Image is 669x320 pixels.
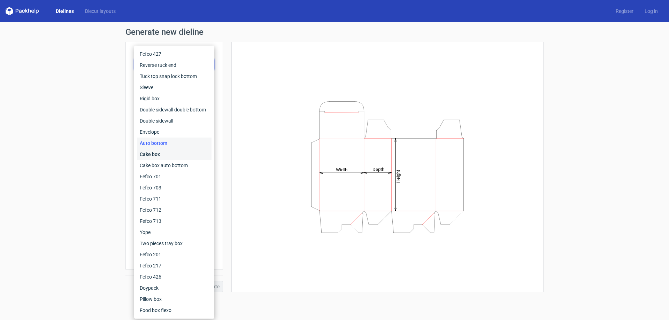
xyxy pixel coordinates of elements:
[137,282,212,294] div: Doypack
[137,71,212,82] div: Tuck top snap lock bottom
[639,8,663,15] a: Log in
[137,171,212,182] div: Fefco 701
[372,167,384,172] tspan: Depth
[137,238,212,249] div: Two pieces tray box
[137,227,212,238] div: Yope
[137,82,212,93] div: Sleeve
[137,160,212,171] div: Cake box auto bottom
[137,216,212,227] div: Fefco 713
[137,260,212,271] div: Fefco 217
[137,294,212,305] div: Pillow box
[137,115,212,126] div: Double sidewall
[137,126,212,138] div: Envelope
[137,182,212,193] div: Fefco 703
[79,8,121,15] a: Diecut layouts
[137,60,212,71] div: Reverse tuck end
[137,93,212,104] div: Rigid box
[50,8,79,15] a: Dielines
[336,167,347,172] tspan: Width
[610,8,639,15] a: Register
[137,249,212,260] div: Fefco 201
[137,48,212,60] div: Fefco 427
[137,104,212,115] div: Double sidewall double bottom
[137,305,212,316] div: Food box flexo
[395,170,401,182] tspan: Height
[137,193,212,204] div: Fefco 711
[137,138,212,149] div: Auto bottom
[125,28,544,36] h1: Generate new dieline
[137,271,212,282] div: Fefco 426
[137,204,212,216] div: Fefco 712
[137,149,212,160] div: Cake box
